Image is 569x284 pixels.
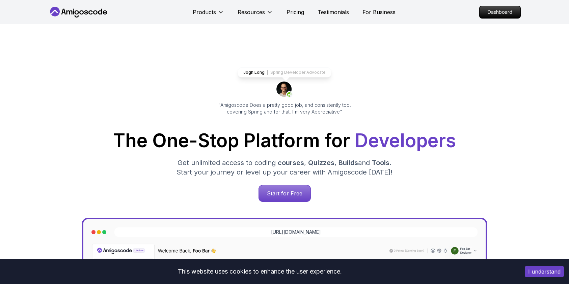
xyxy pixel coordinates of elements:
p: Resources [238,8,265,16]
a: Dashboard [479,6,521,19]
h1: The One-Stop Platform for [54,131,515,150]
a: [URL][DOMAIN_NAME] [271,229,321,235]
p: "Amigoscode Does a pretty good job, and consistently too, covering Spring and for that, I'm very ... [209,102,360,115]
p: Get unlimited access to coding , , and . Start your journey or level up your career with Amigosco... [171,158,398,177]
span: Builds [338,159,358,167]
a: Testimonials [318,8,349,16]
span: Developers [355,129,456,152]
button: Resources [238,8,273,22]
span: Tools [372,159,389,167]
button: Products [193,8,224,22]
p: Products [193,8,216,16]
p: Jogh Long [243,70,265,75]
span: Quizzes [308,159,334,167]
p: Spring Developer Advocate [270,70,326,75]
p: Dashboard [480,6,520,18]
a: Pricing [287,8,304,16]
a: For Business [362,8,396,16]
button: Accept cookies [525,266,564,277]
img: josh long [276,82,293,98]
span: courses [278,159,304,167]
a: Start for Free [259,185,311,202]
div: This website uses cookies to enhance the user experience. [5,264,515,279]
p: Start for Free [259,185,310,201]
